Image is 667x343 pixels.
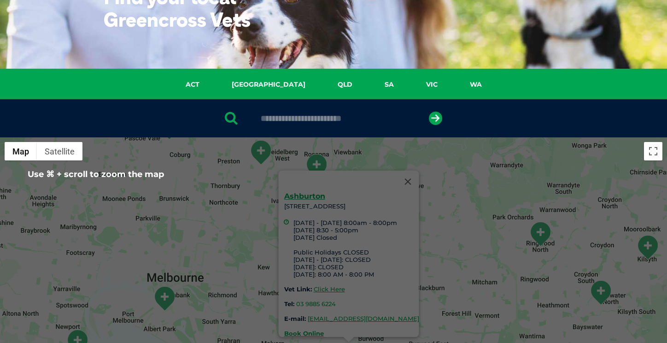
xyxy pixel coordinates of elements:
[284,300,294,308] strong: Tel:
[636,235,659,260] div: Kilsyth
[369,79,410,90] a: SA
[308,315,419,322] a: [EMAIL_ADDRESS][DOMAIN_NAME]
[293,219,419,278] li: [DATE] - [DATE] 8:00am - 8:00pm [DATE] 8:30 - 5:00pm [DATE] Closed Public Holidays CLOSED [DATE] ...
[170,79,216,90] a: ACT
[249,140,272,165] div: Preston
[216,79,322,90] a: [GEOGRAPHIC_DATA]
[644,142,662,160] button: Toggle fullscreen view
[5,142,37,160] button: Show street map
[296,300,336,308] a: 03 9885 6224
[410,79,454,90] a: VIC
[397,171,419,193] button: Close
[589,280,612,305] div: Bayswater
[284,192,325,201] a: Ashburton
[284,285,312,293] strong: Vet Link:
[305,154,328,179] div: Warringal
[153,286,176,311] div: South Melbourne
[284,330,324,337] a: Book Online
[284,315,306,322] strong: E-mail:
[314,285,345,293] a: Click Here
[37,142,82,160] button: Show satellite imagery
[529,221,552,247] div: North Ringwood
[454,79,498,90] a: WA
[284,193,419,337] div: [STREET_ADDRESS]
[322,79,369,90] a: QLD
